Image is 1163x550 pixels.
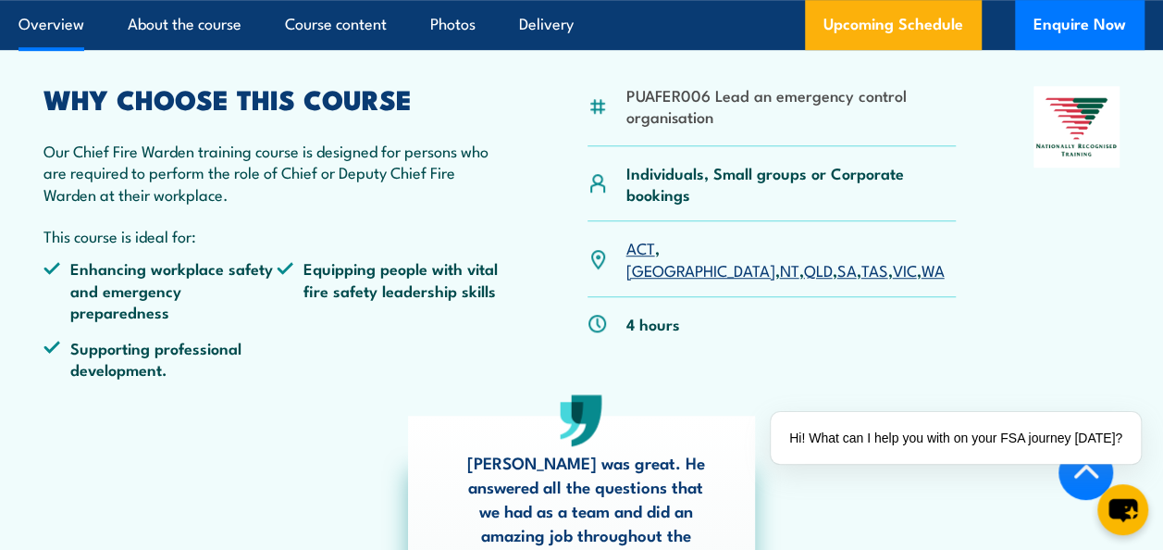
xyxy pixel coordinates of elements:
a: WA [921,258,944,281]
img: Nationally Recognised Training logo. [1033,86,1120,168]
button: chat-button [1097,484,1148,535]
div: Hi! What can I help you with on your FSA journey [DATE]? [771,412,1141,464]
p: This course is ideal for: [43,225,510,246]
li: Enhancing workplace safety and emergency preparedness [43,257,277,322]
li: Supporting professional development. [43,337,277,381]
a: SA [836,258,856,281]
li: PUAFER006 Lead an emergency control organisation [625,84,955,128]
h2: WHY CHOOSE THIS COURSE [43,86,510,110]
a: ACT [625,236,654,258]
p: Our Chief Fire Warden training course is designed for persons who are required to perform the rol... [43,140,510,205]
a: [GEOGRAPHIC_DATA] [625,258,774,281]
a: NT [779,258,798,281]
p: 4 hours [625,313,679,334]
li: Equipping people with vital fire safety leadership skills [277,257,510,322]
a: VIC [892,258,916,281]
a: QLD [803,258,832,281]
p: Individuals, Small groups or Corporate bookings [625,162,955,206]
p: , , , , , , , [625,237,955,281]
a: TAS [860,258,887,281]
